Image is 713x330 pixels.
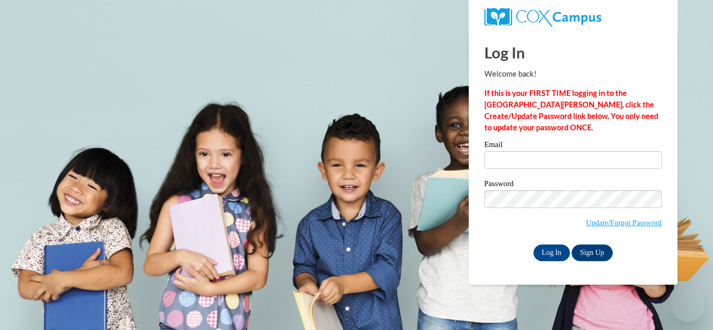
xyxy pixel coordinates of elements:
[484,8,662,27] a: COX Campus
[484,89,658,132] strong: If this is your FIRST TIME logging in to the [GEOGRAPHIC_DATA][PERSON_NAME], click the Create/Upd...
[586,218,662,227] a: Update/Forgot Password
[671,288,705,322] iframe: Button to launch messaging window
[484,180,662,190] label: Password
[484,141,662,151] label: Email
[572,245,612,261] a: Sign Up
[484,68,662,80] p: Welcome back!
[533,245,570,261] input: Log In
[484,42,662,63] h1: Log In
[484,8,601,27] img: COX Campus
